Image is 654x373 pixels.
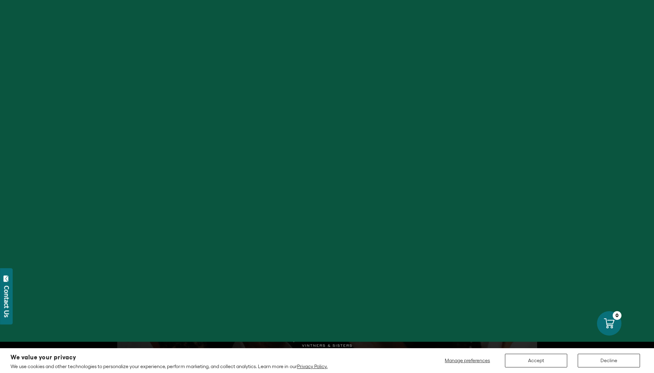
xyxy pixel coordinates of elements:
div: Contact Us [3,286,10,317]
div: 0 [613,311,621,320]
p: We use cookies and other technologies to personalize your experience, perform marketing, and coll... [10,363,328,370]
button: Accept [505,354,567,367]
button: Decline [578,354,640,367]
h2: We value your privacy [10,354,328,360]
button: Manage preferences [441,354,494,367]
a: Privacy Policy. [297,364,328,369]
span: Manage preferences [445,358,490,363]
